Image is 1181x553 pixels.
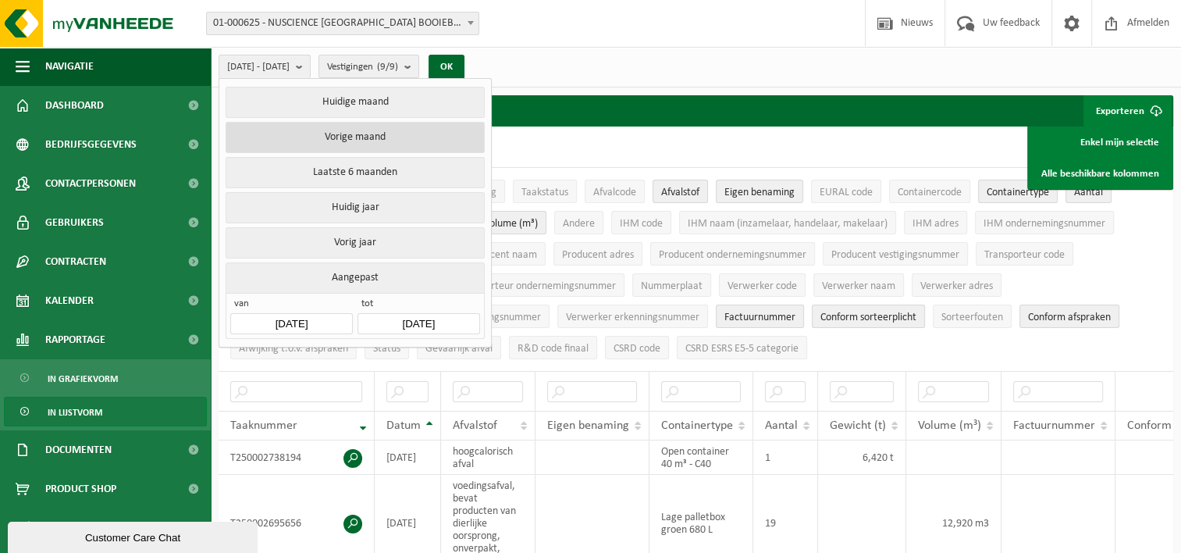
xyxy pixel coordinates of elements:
[453,419,497,432] span: Afvalstof
[649,441,753,475] td: Open container 40 m³ - C40
[563,218,595,230] span: Andere
[219,55,311,78] button: [DATE] - [DATE]
[1083,95,1172,127] button: Exporteren
[978,180,1058,203] button: ContainertypeContainertype: Activate to sort
[889,180,970,203] button: ContainercodeContainercode: Activate to sort
[1013,419,1095,432] span: Factuurnummer
[45,47,94,86] span: Navigatie
[727,280,797,292] span: Verwerker code
[45,430,112,469] span: Documenten
[659,249,806,261] span: Producent ondernemingsnummer
[327,55,398,79] span: Vestigingen
[716,180,803,203] button: Eigen benamingEigen benaming: Activate to sort
[513,180,577,203] button: TaakstatusTaakstatus: Activate to sort
[679,211,896,234] button: IHM naam (inzamelaar, handelaar, makelaar)IHM naam (inzamelaar, handelaar, makelaar): Activate to...
[822,280,895,292] span: Verwerker naam
[811,180,881,203] button: EURAL codeEURAL code: Activate to sort
[562,249,634,261] span: Producent adres
[239,343,348,355] span: Afwijking t.o.v. afspraken
[226,227,484,259] button: Vorig jaar
[230,298,352,313] span: van
[920,280,993,292] span: Verwerker adres
[207,12,478,34] span: 01-000625 - NUSCIENCE BELGIUM BOOIEBOS - DRONGEN
[941,312,1003,323] span: Sorteerfouten
[448,273,624,297] button: Transporteur ondernemingsnummerTransporteur ondernemingsnummer : Activate to sort
[484,218,538,230] span: Volume (m³)
[724,187,795,198] span: Eigen benaming
[661,187,699,198] span: Afvalstof
[566,312,699,323] span: Verwerker erkenningsnummer
[377,62,398,72] count: (9/9)
[45,320,105,359] span: Rapportage
[45,469,116,508] span: Product Shop
[553,242,642,266] button: Producent adresProducent adres: Activate to sort
[831,249,959,261] span: Producent vestigingsnummer
[230,336,357,359] button: Afwijking t.o.v. afsprakenAfwijking t.o.v. afspraken: Activate to sort
[904,211,967,234] button: IHM adresIHM adres: Activate to sort
[557,305,708,328] button: Verwerker erkenningsnummerVerwerker erkenningsnummer: Activate to sort
[641,280,703,292] span: Nummerplaat
[456,242,546,266] button: Producent naamProducent naam: Activate to sort
[318,55,419,78] button: Vestigingen(9/9)
[457,280,616,292] span: Transporteur ondernemingsnummer
[898,187,962,198] span: Containercode
[724,312,795,323] span: Factuurnummer
[653,180,708,203] button: AfvalstofAfvalstof: Activate to sort
[912,218,959,230] span: IHM adres
[818,441,906,475] td: 6,420 t
[611,211,671,234] button: IHM codeIHM code: Activate to sort
[1065,180,1112,203] button: AantalAantal: Activate to sort
[632,273,711,297] button: NummerplaatNummerplaat: Activate to sort
[48,364,118,394] span: In grafiekvorm
[386,419,421,432] span: Datum
[45,203,104,242] span: Gebruikers
[716,305,804,328] button: FactuurnummerFactuurnummer: Activate to sort
[226,122,484,153] button: Vorige maand
[226,192,484,223] button: Huidig jaar
[226,262,484,293] button: Aangepast
[661,419,733,432] span: Containertype
[685,343,799,355] span: CSRD ESRS E5-5 categorie
[620,218,663,230] span: IHM code
[650,242,815,266] button: Producent ondernemingsnummerProducent ondernemingsnummer: Activate to sort
[358,298,479,313] span: tot
[1019,305,1119,328] button: Conform afspraken : Activate to sort
[45,164,136,203] span: Contactpersonen
[1030,127,1171,158] a: Enkel mijn selectie
[4,363,207,393] a: In grafiekvorm
[45,242,106,281] span: Contracten
[230,419,297,432] span: Taaknummer
[475,211,546,234] button: Volume (m³)Volume (m³): Activate to sort
[975,211,1114,234] button: IHM ondernemingsnummerIHM ondernemingsnummer: Activate to sort
[464,249,537,261] span: Producent naam
[812,305,925,328] button: Conform sorteerplicht : Activate to sort
[677,336,807,359] button: CSRD ESRS E5-5 categorieCSRD ESRS E5-5 categorie: Activate to sort
[933,305,1012,328] button: SorteerfoutenSorteerfouten: Activate to sort
[417,336,501,359] button: Gevaarlijk afval : Activate to sort
[226,87,484,118] button: Huidige maand
[425,343,493,355] span: Gevaarlijk afval
[45,508,172,548] span: Acceptatievoorwaarden
[585,180,645,203] button: AfvalcodeAfvalcode: Activate to sort
[688,218,888,230] span: IHM naam (inzamelaar, handelaar, makelaar)
[830,419,886,432] span: Gewicht (t)
[823,242,968,266] button: Producent vestigingsnummerProducent vestigingsnummer: Activate to sort
[429,55,464,80] button: OK
[8,519,261,553] iframe: chat widget
[48,398,102,427] span: In lijstvorm
[918,419,981,432] span: Volume (m³)
[509,336,597,359] button: R&D code finaalR&amp;D code finaal: Activate to sort
[518,343,589,355] span: R&D code finaal
[375,441,441,475] td: [DATE]
[219,441,375,475] td: T250002738194
[45,125,137,164] span: Bedrijfsgegevens
[614,343,660,355] span: CSRD code
[226,157,484,188] button: Laatste 6 maanden
[984,218,1105,230] span: IHM ondernemingsnummer
[984,249,1065,261] span: Transporteur code
[912,273,1001,297] button: Verwerker adresVerwerker adres: Activate to sort
[593,187,636,198] span: Afvalcode
[765,419,798,432] span: Aantal
[441,441,535,475] td: hoogcalorisch afval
